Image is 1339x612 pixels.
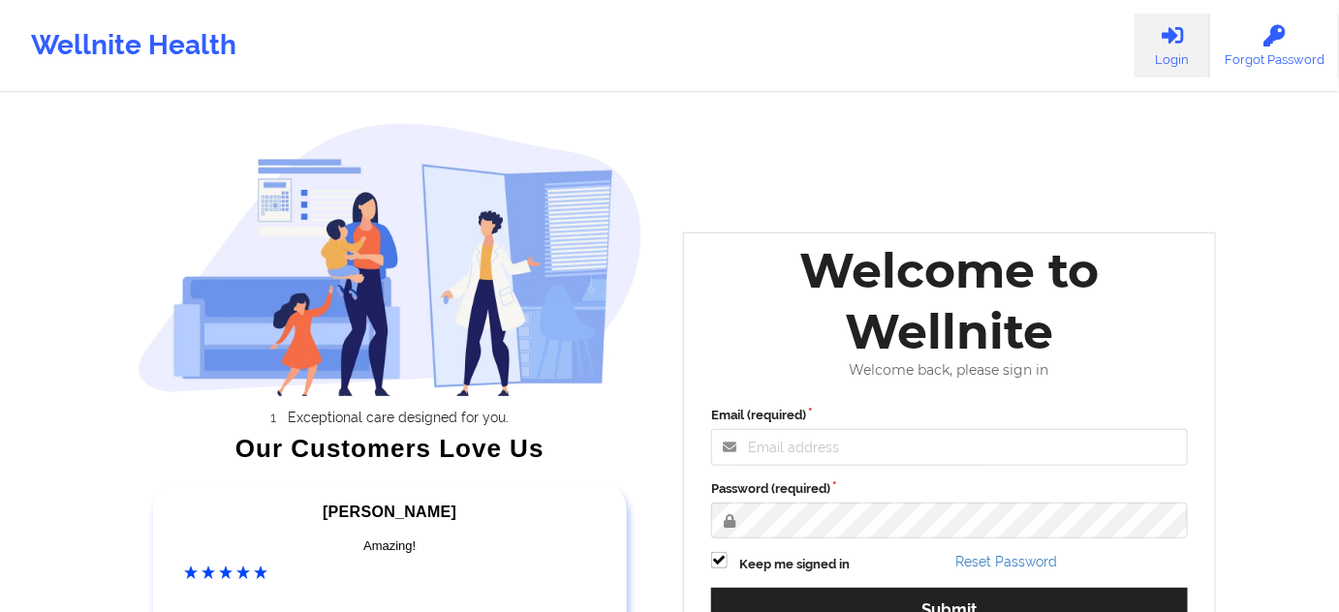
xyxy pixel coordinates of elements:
div: Our Customers Love Us [138,439,643,458]
label: Keep me signed in [739,555,850,574]
a: Reset Password [956,554,1058,569]
a: Login [1135,14,1210,77]
a: Forgot Password [1210,14,1339,77]
div: Welcome back, please sign in [698,362,1201,379]
span: [PERSON_NAME] [323,504,456,520]
label: Password (required) [711,479,1188,499]
div: Amazing! [185,536,596,556]
label: Email (required) [711,406,1188,425]
input: Email address [711,429,1188,466]
img: wellnite-auth-hero_200.c722682e.png [138,122,643,396]
div: Welcome to Wellnite [698,240,1201,362]
li: Exceptional care designed for you. [154,410,642,425]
